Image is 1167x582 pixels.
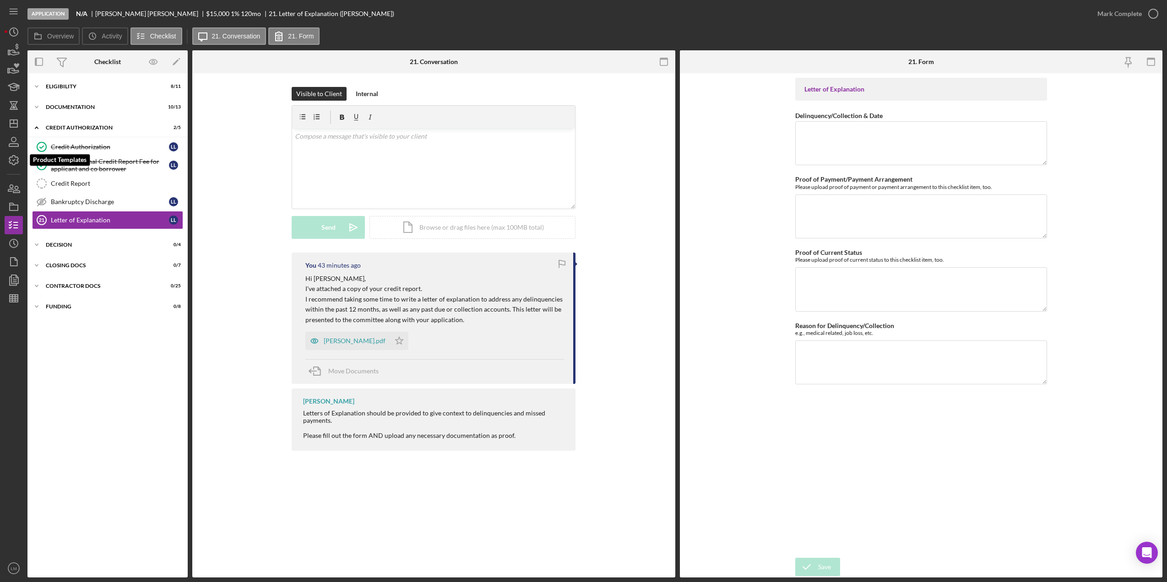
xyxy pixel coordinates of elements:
button: 21. Form [268,27,320,45]
div: Send [321,216,336,239]
a: $63.97 Personal Credit Report Fee for applicant and co borrowerLL [32,156,183,174]
div: $63.97 Personal Credit Report Fee for applicant and co borrower [51,158,169,172]
button: Save [795,558,840,576]
div: Internal [356,87,378,101]
div: L L [169,216,178,225]
div: 21. Letter of Explanation ([PERSON_NAME]) [269,10,394,17]
div: 8 / 11 [164,84,181,89]
div: 2 / 5 [164,125,181,130]
label: Checklist [150,32,176,40]
div: Application [27,8,69,20]
div: Checklist [94,58,121,65]
button: LM [5,559,23,577]
div: Eligibility [46,84,158,89]
div: Please upload proof of current status to this checklist item, too. [795,256,1047,263]
div: 21. Form [908,58,934,65]
div: 0 / 25 [164,283,181,289]
div: 0 / 8 [164,304,181,309]
div: You [305,262,316,269]
div: CREDIT AUTHORIZATION [46,125,158,130]
div: Please upload proof of payment or payment arrangement to this checklist item, too. [795,183,1047,190]
button: Visible to Client [292,87,347,101]
span: $15,000 [206,10,229,17]
div: 0 / 4 [164,242,181,248]
label: Proof of Payment/Payment Arrangement [795,175,912,183]
div: Open Intercom Messenger [1136,542,1158,564]
div: 21. Conversation [410,58,458,65]
label: Reason for Delinquency/Collection [795,322,894,329]
div: Please fill out the form AND upload any necessary documentation as proof. [303,432,566,439]
div: e.g., medical related, job loss, etc. [795,329,1047,336]
div: [PERSON_NAME] [PERSON_NAME] [95,10,206,17]
label: Activity [102,32,122,40]
b: N/A [76,10,87,17]
div: [PERSON_NAME].pdf [324,337,385,345]
div: Documentation [46,104,158,110]
div: Letters of Explanation should be provided to give context to delinquencies and missed payments. [303,410,566,424]
p: I've attached a copy of your credit report. [305,284,564,294]
button: Send [292,216,365,239]
button: [PERSON_NAME].pdf [305,332,408,350]
div: 120 mo [241,10,261,17]
div: L L [169,142,178,151]
text: LM [11,566,16,571]
button: Activity [82,27,128,45]
a: Credit Report [32,174,183,193]
button: Checklist [130,27,182,45]
label: 21. Conversation [212,32,261,40]
div: 1 % [231,10,239,17]
div: 10 / 13 [164,104,181,110]
button: Overview [27,27,80,45]
p: Hi [PERSON_NAME], [305,274,564,284]
label: Delinquency/Collection & Date [795,112,883,119]
button: Internal [351,87,383,101]
div: [PERSON_NAME] [303,398,354,405]
div: Bankruptcy Discharge [51,198,169,205]
button: Mark Complete [1088,5,1162,23]
div: Contractor Docs [46,283,158,289]
a: 21Letter of ExplanationLL [32,211,183,229]
div: Letter of Explanation [51,216,169,224]
div: Decision [46,242,158,248]
div: Funding [46,304,158,309]
div: Letter of Explanation [804,86,1038,93]
div: L L [169,161,178,170]
label: Overview [47,32,74,40]
label: Proof of Current Status [795,248,862,256]
div: 0 / 7 [164,263,181,268]
div: Credit Authorization [51,143,169,151]
a: Credit AuthorizationLL [32,138,183,156]
a: Bankruptcy DischargeLL [32,193,183,211]
button: 21. Conversation [192,27,266,45]
p: I recommend taking some time to write a letter of explanation to address any delinquencies within... [305,294,564,325]
div: Visible to Client [296,87,342,101]
label: 21. Form [288,32,314,40]
time: 2025-09-30 18:44 [318,262,361,269]
tspan: 21 [39,217,44,223]
div: L L [169,197,178,206]
div: Save [818,558,831,576]
button: Move Documents [305,360,388,383]
span: Move Documents [328,367,379,375]
div: Credit Report [51,180,183,187]
div: Mark Complete [1097,5,1142,23]
div: CLOSING DOCS [46,263,158,268]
